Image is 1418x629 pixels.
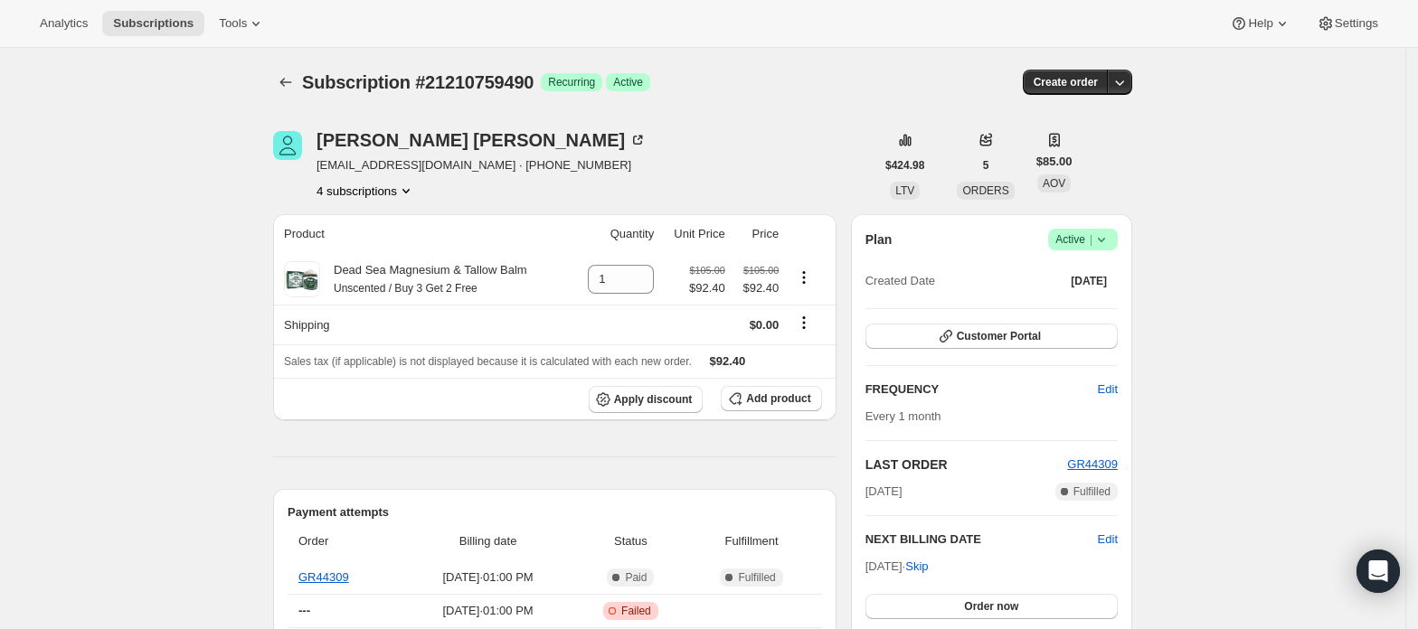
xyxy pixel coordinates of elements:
[1060,268,1118,294] button: [DATE]
[659,214,731,254] th: Unit Price
[1067,457,1118,471] a: GR44309
[1067,455,1118,474] button: GR44309
[273,214,571,254] th: Product
[1034,75,1098,89] span: Create order
[288,521,402,561] th: Order
[1306,11,1389,36] button: Settings
[905,558,928,576] span: Skip
[962,184,1008,197] span: ORDERS
[407,532,570,550] span: Billing date
[721,386,821,411] button: Add product
[571,214,659,254] th: Quantity
[885,158,924,173] span: $424.98
[865,455,1068,474] h2: LAST ORDER
[1055,230,1111,249] span: Active
[865,483,903,501] span: [DATE]
[302,72,534,92] span: Subscription #21210759490
[690,265,725,276] small: $105.00
[1087,375,1129,404] button: Edit
[1043,177,1065,190] span: AOV
[298,570,349,584] a: GR44309
[1090,232,1092,247] span: |
[1098,380,1118,399] span: Edit
[317,131,647,149] div: [PERSON_NAME] [PERSON_NAME]
[865,272,935,290] span: Created Date
[1098,530,1118,549] button: Edit
[750,318,780,332] span: $0.00
[1023,70,1109,95] button: Create order
[865,324,1118,349] button: Customer Portal
[865,380,1098,399] h2: FREQUENCY
[738,570,775,585] span: Fulfilled
[972,153,1000,178] button: 5
[273,131,302,160] span: Robert Cooper
[894,552,939,581] button: Skip
[865,530,1098,549] h2: NEXT BILLING DATE
[964,599,1018,614] span: Order now
[102,11,204,36] button: Subscriptions
[731,214,784,254] th: Price
[113,16,194,31] span: Subscriptions
[284,355,692,368] span: Sales tax (if applicable) is not displayed because it is calculated with each new order.
[874,153,935,178] button: $424.98
[625,570,647,585] span: Paid
[284,261,320,297] img: product img
[614,392,693,407] span: Apply discount
[317,182,415,200] button: Product actions
[957,329,1041,343] span: Customer Portal
[865,409,941,423] span: Every 1 month
[407,568,570,587] span: [DATE] · 01:00 PM
[548,75,595,89] span: Recurring
[865,230,893,249] h2: Plan
[983,158,989,173] span: 5
[29,11,99,36] button: Analytics
[746,391,810,406] span: Add product
[1248,16,1272,31] span: Help
[407,602,570,620] span: [DATE] · 01:00 PM
[317,156,647,174] span: [EMAIL_ADDRESS][DOMAIN_NAME] · [PHONE_NUMBER]
[689,279,725,297] span: $92.40
[208,11,276,36] button: Tools
[320,261,527,297] div: Dead Sea Magnesium & Tallow Balm
[613,75,643,89] span: Active
[692,532,810,550] span: Fulfillment
[219,16,247,31] span: Tools
[334,282,477,295] small: Unscented / Buy 3 Get 2 Free
[865,559,929,573] span: [DATE] ·
[1335,16,1378,31] span: Settings
[736,279,779,297] span: $92.40
[1219,11,1301,36] button: Help
[1036,153,1073,171] span: $85.00
[273,70,298,95] button: Subscriptions
[710,354,746,368] span: $92.40
[288,503,822,521] h2: Payment attempts
[1071,274,1107,288] span: [DATE]
[1357,549,1400,593] div: Open Intercom Messenger
[789,313,818,333] button: Shipping actions
[273,305,571,344] th: Shipping
[621,604,651,618] span: Failed
[1073,484,1111,499] span: Fulfilled
[865,594,1118,619] button: Order now
[789,268,818,287] button: Product actions
[298,604,310,617] span: ---
[40,16,88,31] span: Analytics
[580,532,681,550] span: Status
[743,265,779,276] small: $105.00
[589,386,704,413] button: Apply discount
[895,184,914,197] span: LTV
